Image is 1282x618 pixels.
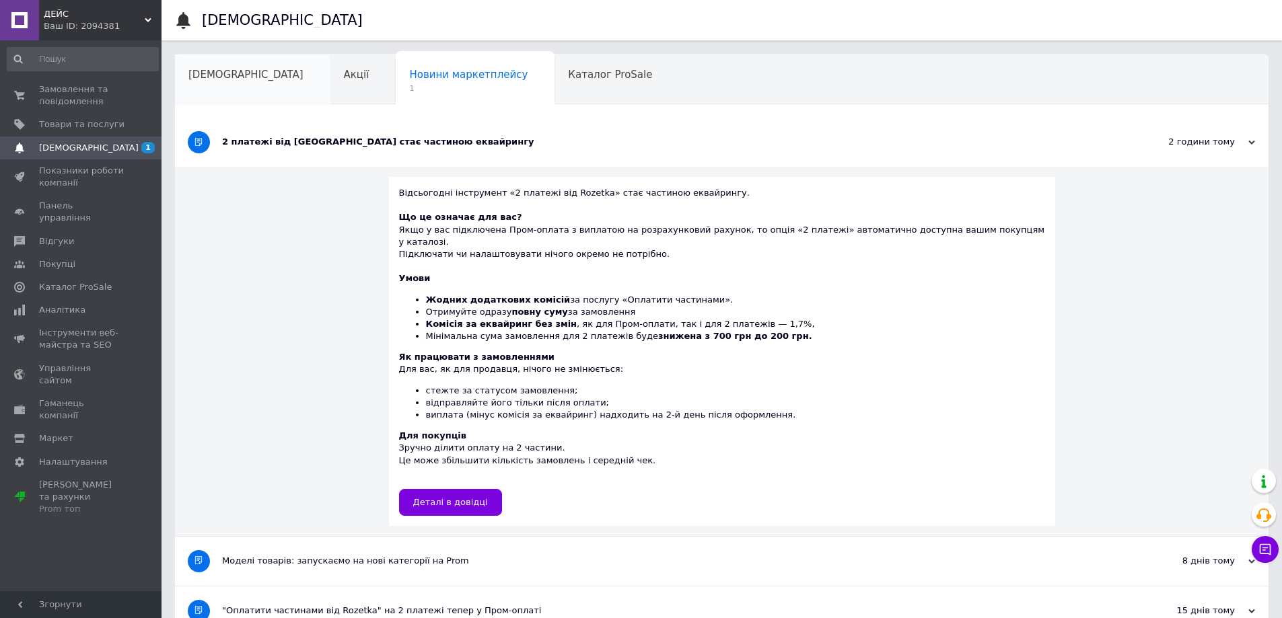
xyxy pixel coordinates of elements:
div: 2 платежі від [GEOGRAPHIC_DATA] стає частиною еквайрингу [222,136,1120,148]
div: Для вас, як для продавця, нічого не змінюється: [399,351,1045,421]
span: Гаманець компанії [39,397,124,422]
span: Каталог ProSale [568,69,652,81]
div: "Оплатити частинами від Rozetka" на 2 платежі тепер у Пром-оплаті [222,605,1120,617]
span: ДЕЙС [44,8,145,20]
div: 15 днів тому [1120,605,1255,617]
b: Для покупців [399,430,466,440]
div: Зручно ділити оплату на 2 частини. Це може збільшити кількість замовлень і середній чек. [399,430,1045,479]
span: Показники роботи компанії [39,165,124,189]
div: Ваш ID: 2094381 [44,20,162,32]
span: [DEMOGRAPHIC_DATA] [39,142,139,154]
li: відправляйте його тільки після оплати; [426,397,1045,409]
span: [PERSON_NAME] та рахунки [39,479,124,516]
div: Prom топ [39,503,124,515]
a: Деталі в довідці [399,489,502,516]
h1: [DEMOGRAPHIC_DATA] [202,12,363,28]
span: Деталі в довідці [413,497,488,507]
li: стежте за статусом замовлення; [426,385,1045,397]
span: Новини маркетплейсу [409,69,528,81]
span: Налаштування [39,456,108,468]
span: Каталог ProSale [39,281,112,293]
button: Чат з покупцем [1252,536,1279,563]
div: Відсьогодні інструмент «2 платежі від Rozetka» стає частиною еквайрингу. [399,187,1045,211]
span: Панель управління [39,200,124,224]
b: повну суму [511,307,567,317]
span: 1 [141,142,155,153]
li: виплата (мінус комісія за еквайринг) надходить на 2-й день після оформлення. [426,409,1045,421]
li: Мінімальна сума замовлення для 2 платежів буде [426,330,1045,342]
span: 1 [409,83,528,93]
b: Умови [399,273,431,283]
span: Товари та послуги [39,118,124,130]
span: Управління сайтом [39,362,124,387]
div: Якщо у вас підключена Пром-оплата з виплатою на розрахунковий рахунок, то опція «2 платежі» автом... [399,211,1045,260]
li: Отримуйте одразу за замовлення [426,306,1045,318]
span: Інструменти веб-майстра та SEO [39,327,124,351]
span: Акції [344,69,369,81]
input: Пошук [7,47,159,71]
span: Замовлення та повідомлення [39,83,124,108]
span: [DEMOGRAPHIC_DATA] [188,69,304,81]
span: Відгуки [39,235,74,247]
b: Що це означає для вас? [399,212,522,222]
b: Жодних додаткових комісій [426,295,571,305]
div: 2 години тому [1120,136,1255,148]
span: Покупці [39,258,75,270]
b: знижена з 700 грн до 200 грн. [658,331,812,341]
b: Як працювати з замовленнями [399,352,555,362]
li: за послугу «Оплатити частинами». [426,294,1045,306]
span: Маркет [39,432,73,445]
b: Комісія за еквайринг без змін [426,319,577,329]
span: Аналітика [39,304,85,316]
div: Моделі товарів: запускаємо на нові категорії на Prom [222,555,1120,567]
div: 8 днів тому [1120,555,1255,567]
li: , як для Пром-оплати, так і для 2 платежів — 1,7%, [426,318,1045,330]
